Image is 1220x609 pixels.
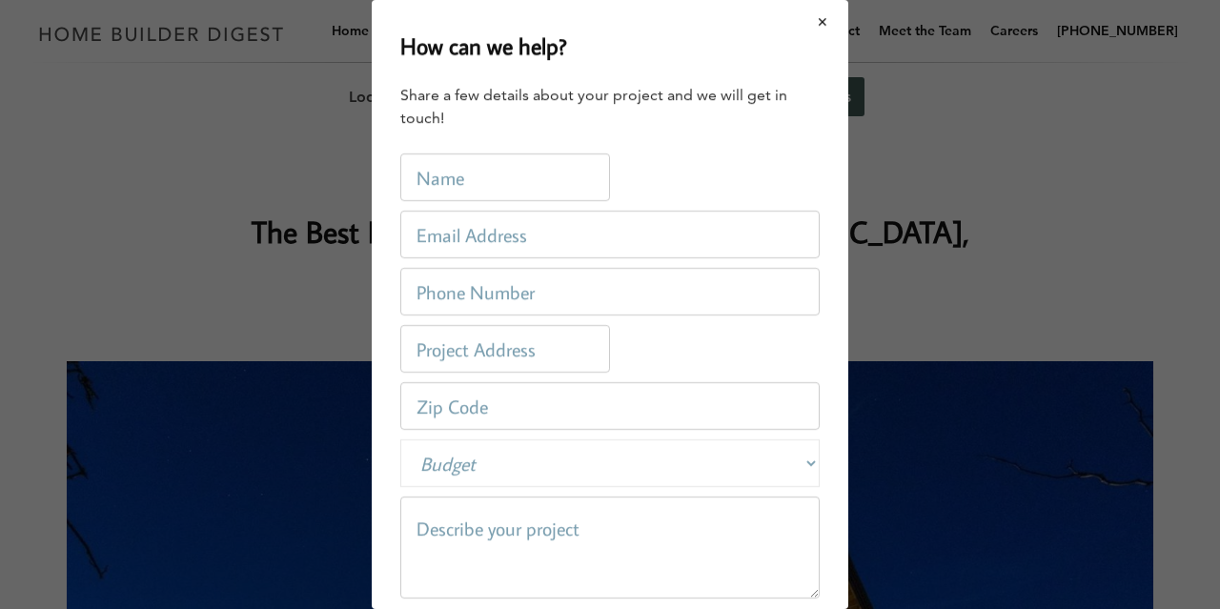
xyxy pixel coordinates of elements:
[400,29,567,63] h2: How can we help?
[400,153,610,201] input: Name
[400,84,820,130] div: Share a few details about your project and we will get in touch!
[854,472,1197,586] iframe: Drift Widget Chat Controller
[400,325,610,373] input: Project Address
[400,382,820,430] input: Zip Code
[400,268,820,315] input: Phone Number
[798,2,848,42] button: Close modal
[400,211,820,258] input: Email Address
